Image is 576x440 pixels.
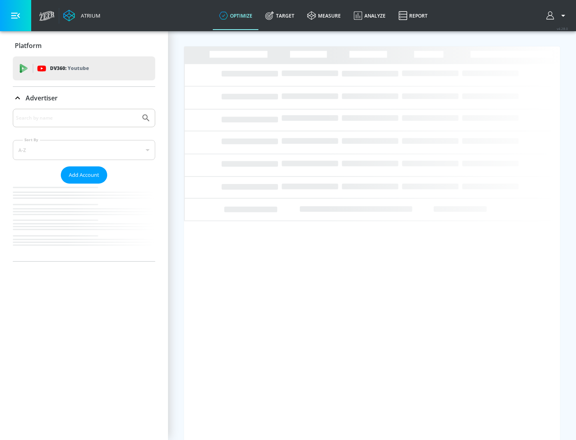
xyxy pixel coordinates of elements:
[78,12,100,19] div: Atrium
[213,1,259,30] a: optimize
[301,1,347,30] a: measure
[13,56,155,80] div: DV360: Youtube
[16,113,137,123] input: Search by name
[13,34,155,57] div: Platform
[13,140,155,160] div: A-Z
[26,94,58,102] p: Advertiser
[50,64,89,73] p: DV360:
[63,10,100,22] a: Atrium
[13,87,155,109] div: Advertiser
[68,64,89,72] p: Youtube
[15,41,42,50] p: Platform
[69,170,99,180] span: Add Account
[13,109,155,261] div: Advertiser
[347,1,392,30] a: Analyze
[61,166,107,184] button: Add Account
[557,26,568,31] span: v 4.28.0
[392,1,434,30] a: Report
[259,1,301,30] a: Target
[13,184,155,261] nav: list of Advertiser
[23,137,40,142] label: Sort By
